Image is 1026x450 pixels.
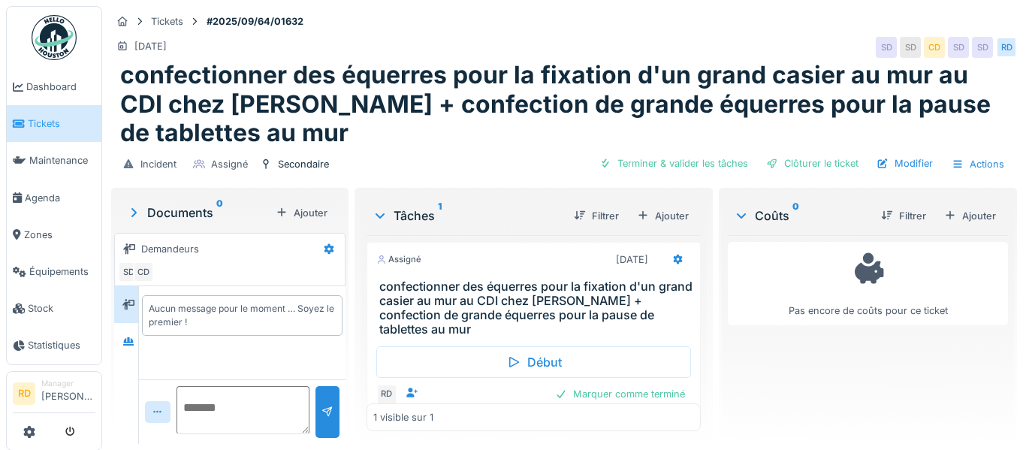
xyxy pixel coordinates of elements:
div: Actions [945,153,1011,175]
div: Terminer & valider les tâches [593,153,754,174]
sup: 1 [438,207,442,225]
li: RD [13,382,35,405]
span: Équipements [29,264,95,279]
div: Clôturer le ticket [760,153,865,174]
div: [DATE] [134,39,167,53]
span: Stock [28,301,95,316]
h3: confectionner des équerres pour la fixation d'un grand casier au mur au CDI chez [PERSON_NAME] + ... [379,279,695,337]
a: Agenda [7,180,101,216]
img: Badge_color-CXgf-gQk.svg [32,15,77,60]
div: Tâches [373,207,563,225]
div: Pas encore de coûts pour ce ticket [738,249,998,319]
a: Statistiques [7,327,101,364]
strong: #2025/09/64/01632 [201,14,309,29]
span: Agenda [25,191,95,205]
div: Ajouter [270,203,333,223]
span: Zones [24,228,95,242]
div: Ajouter [938,206,1002,226]
a: RD Manager[PERSON_NAME] [13,378,95,414]
div: Tickets [151,14,183,29]
span: Maintenance [29,153,95,168]
li: [PERSON_NAME] [41,378,95,410]
span: Statistiques [28,338,95,352]
div: CD [133,261,154,282]
div: Demandeurs [141,242,199,256]
div: [DATE] [616,252,648,267]
sup: 0 [216,204,223,222]
sup: 0 [792,207,799,225]
div: Modifier [871,153,939,174]
div: SD [118,261,139,282]
a: Équipements [7,253,101,290]
div: RD [996,37,1017,58]
div: RD [376,384,397,405]
div: Assigné [211,157,248,171]
div: Coûts [734,207,869,225]
div: Aucun message pour le moment … Soyez le premier ! [149,302,336,329]
div: Début [376,346,692,378]
div: Filtrer [568,206,625,226]
div: CD [924,37,945,58]
div: SD [876,37,897,58]
div: 1 visible sur 1 [373,411,433,425]
div: Secondaire [278,157,329,171]
div: Manager [41,378,95,389]
div: SD [972,37,993,58]
div: Marquer comme terminé [549,384,691,404]
a: Zones [7,216,101,253]
div: Ajouter [631,206,695,226]
div: SD [900,37,921,58]
div: Filtrer [875,206,932,226]
span: Tickets [28,116,95,131]
div: Incident [140,157,177,171]
div: Documents [126,204,270,222]
h1: confectionner des équerres pour la fixation d'un grand casier au mur au CDI chez [PERSON_NAME] + ... [120,61,1008,147]
a: Maintenance [7,142,101,179]
div: Assigné [376,253,421,266]
span: Dashboard [26,80,95,94]
div: SD [948,37,969,58]
a: Stock [7,290,101,327]
a: Tickets [7,105,101,142]
a: Dashboard [7,68,101,105]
